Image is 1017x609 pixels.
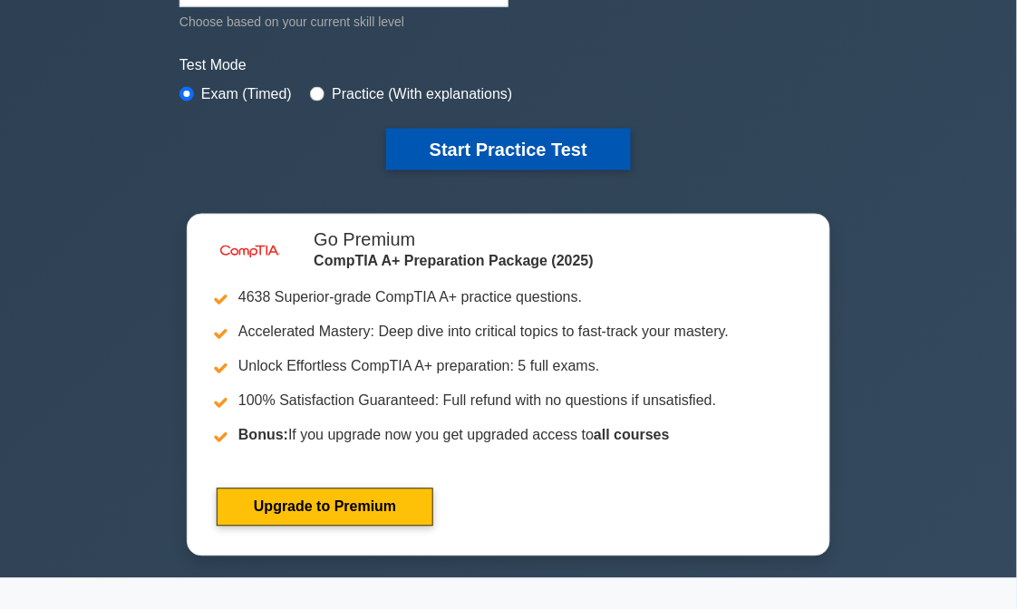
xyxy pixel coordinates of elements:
button: Start Practice Test [386,129,631,170]
label: Exam (Timed) [201,83,292,105]
label: Practice (With explanations) [332,83,512,105]
a: Upgrade to Premium [217,488,433,527]
div: Choose based on your current skill level [179,11,508,33]
label: Test Mode [179,54,838,76]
